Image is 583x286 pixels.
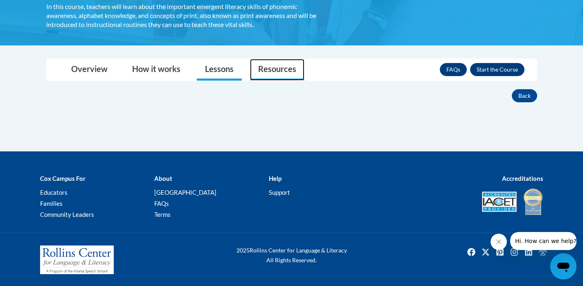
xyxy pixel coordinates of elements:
a: Lessons [197,59,242,81]
img: Twitter icon [479,245,492,259]
a: Instagram [508,245,521,259]
div: In this course, teachers will learn about the important emergent literacy skills of phonemic awar... [46,2,329,29]
iframe: Message from company [510,232,576,250]
img: Instagram icon [508,245,521,259]
img: Rollins Center for Language & Literacy - A Program of the Atlanta Speech School [40,245,114,274]
button: Enroll [470,63,524,76]
a: Pinterest [493,245,506,259]
img: Pinterest icon [493,245,506,259]
a: Facebook Group [536,245,549,259]
button: Back [512,89,537,102]
img: Accredited IACET® Provider [482,191,517,212]
a: Resources [250,59,304,81]
b: Cox Campus For [40,175,86,182]
a: Families [40,200,63,207]
b: Help [269,175,281,182]
b: Accreditations [502,175,543,182]
img: LinkedIn icon [522,245,535,259]
a: Facebook [465,245,478,259]
a: FAQs [154,200,169,207]
a: Community Leaders [40,211,94,218]
img: IDA® Accredited [523,187,543,216]
iframe: Button to launch messaging window [550,253,576,279]
a: Linkedin [522,245,535,259]
a: [GEOGRAPHIC_DATA] [154,189,216,196]
b: About [154,175,172,182]
img: Facebook icon [465,245,478,259]
span: 2025 [236,247,250,254]
a: Educators [40,189,68,196]
a: Twitter [479,245,492,259]
img: Facebook group icon [536,245,549,259]
a: Support [269,189,290,196]
div: Rollins Center for Language & Literacy All Rights Reserved. [206,245,378,265]
a: How it works [124,59,189,81]
a: Terms [154,211,171,218]
iframe: Close message [491,234,507,250]
a: Overview [63,59,116,81]
a: FAQs [440,63,467,76]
